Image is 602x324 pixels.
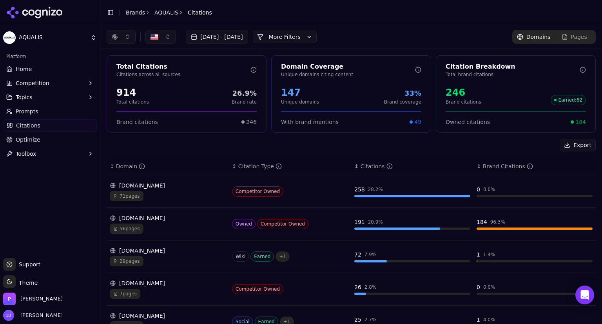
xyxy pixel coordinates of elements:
[16,65,32,73] span: Home
[551,95,586,105] span: Earned : 62
[16,260,40,268] span: Support
[232,284,283,294] span: Competitor Owned
[477,251,480,258] div: 1
[364,284,377,290] div: 2.8 %
[110,191,143,201] span: 71 pages
[575,118,586,126] span: 184
[110,279,226,287] div: [DOMAIN_NAME]
[477,186,480,193] div: 0
[16,79,49,87] span: Competition
[3,50,97,63] div: Platform
[107,158,229,175] th: domain
[384,88,421,99] div: 33%
[281,118,339,126] span: With brand mentions
[3,105,97,118] a: Prompts
[477,283,480,291] div: 0
[16,107,38,115] span: Prompts
[477,162,593,170] div: ↕Brand Citations
[364,317,377,323] div: 2.7 %
[490,219,505,225] div: 96.3 %
[110,214,226,222] div: [DOMAIN_NAME]
[250,251,274,262] span: Earned
[110,312,226,320] div: [DOMAIN_NAME]
[351,158,473,175] th: totalCitationCount
[110,182,226,189] div: [DOMAIN_NAME]
[3,310,63,321] button: Open user button
[116,62,250,71] div: Total Citations
[116,162,145,170] div: Domain
[110,224,143,234] span: 56 pages
[16,122,40,129] span: Citations
[571,33,587,41] span: Pages
[3,91,97,104] button: Topics
[446,62,580,71] div: Citation Breakdown
[354,283,361,291] div: 26
[364,251,377,258] div: 7.9 %
[16,280,38,286] span: Theme
[483,186,495,193] div: 0.0 %
[3,147,97,160] button: Toolbox
[3,77,97,89] button: Competition
[232,219,256,229] span: Owned
[17,312,63,319] span: [PERSON_NAME]
[16,93,33,101] span: Topics
[446,118,490,126] span: Owned citations
[575,286,594,304] div: Open Intercom Messenger
[20,295,63,302] span: Perrill
[154,9,178,16] a: AQUALIS
[110,256,143,266] span: 29 pages
[116,118,158,126] span: Brand citations
[483,284,495,290] div: 0.0 %
[229,158,351,175] th: citationTypes
[3,310,14,321] img: Jen Jones
[446,99,481,105] p: Brand citations
[526,33,551,41] span: Domains
[150,33,158,41] img: US
[232,162,348,170] div: ↕Citation Type
[3,293,16,305] img: Perrill
[126,9,145,16] a: Brands
[232,88,257,99] div: 26.9%
[110,247,226,255] div: [DOMAIN_NAME]
[368,186,383,193] div: 28.2 %
[19,34,87,41] span: AQUALIS
[3,133,97,146] a: Optimize
[361,162,393,170] div: Citations
[414,118,421,126] span: 49
[110,162,226,170] div: ↕Domain
[354,186,365,193] div: 258
[116,71,250,78] p: Citations across all sources
[354,218,365,226] div: 191
[477,316,480,324] div: 1
[446,71,580,78] p: Total brand citations
[477,218,487,226] div: 184
[246,118,257,126] span: 246
[116,86,149,99] div: 914
[281,62,415,71] div: Domain Coverage
[483,162,533,170] div: Brand Citations
[354,251,361,258] div: 72
[276,251,290,262] span: + 1
[116,99,149,105] p: Total citations
[354,316,361,324] div: 25
[281,99,319,105] p: Unique domains
[16,150,36,158] span: Toolbox
[232,186,283,197] span: Competitor Owned
[446,86,481,99] div: 246
[110,289,140,299] span: 7 pages
[560,139,596,151] button: Export
[483,251,495,258] div: 1.4 %
[473,158,596,175] th: brandCitationCount
[3,63,97,75] a: Home
[257,219,308,229] span: Competitor Owned
[368,219,383,225] div: 20.9 %
[281,86,319,99] div: 147
[232,251,249,262] span: Wiki
[238,162,282,170] div: Citation Type
[3,119,97,132] a: Citations
[126,9,212,16] nav: breadcrumb
[16,136,40,144] span: Optimize
[188,9,212,16] span: Citations
[232,99,257,105] p: Brand rate
[384,99,421,105] p: Brand coverage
